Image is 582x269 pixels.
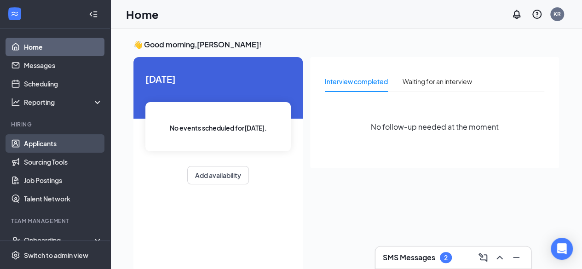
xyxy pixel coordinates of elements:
[10,9,19,18] svg: WorkstreamLogo
[11,97,20,107] svg: Analysis
[24,189,103,208] a: Talent Network
[531,9,542,20] svg: QuestionInfo
[24,97,103,107] div: Reporting
[145,72,291,86] span: [DATE]
[24,74,103,93] a: Scheduling
[551,238,573,260] div: Open Intercom Messenger
[383,252,435,263] h3: SMS Messages
[24,171,103,189] a: Job Postings
[478,252,489,263] svg: ComposeMessage
[371,121,499,132] span: No follow-up needed at the moment
[187,166,249,184] button: Add availability
[24,251,88,260] div: Switch to admin view
[509,250,524,265] button: Minimize
[133,40,559,50] h3: 👋 Good morning, [PERSON_NAME] !
[403,76,472,86] div: Waiting for an interview
[494,252,505,263] svg: ChevronUp
[11,120,101,128] div: Hiring
[511,9,522,20] svg: Notifications
[11,217,101,225] div: Team Management
[89,10,98,19] svg: Collapse
[170,123,267,133] span: No events scheduled for [DATE] .
[24,56,103,74] a: Messages
[511,252,522,263] svg: Minimize
[476,250,490,265] button: ComposeMessage
[11,235,20,245] svg: UserCheck
[553,10,561,18] div: KR
[126,6,159,22] h1: Home
[492,250,507,265] button: ChevronUp
[325,76,388,86] div: Interview completed
[444,254,448,262] div: 2
[24,235,95,245] div: Onboarding
[11,251,20,260] svg: Settings
[24,134,103,153] a: Applicants
[24,38,103,56] a: Home
[24,153,103,171] a: Sourcing Tools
